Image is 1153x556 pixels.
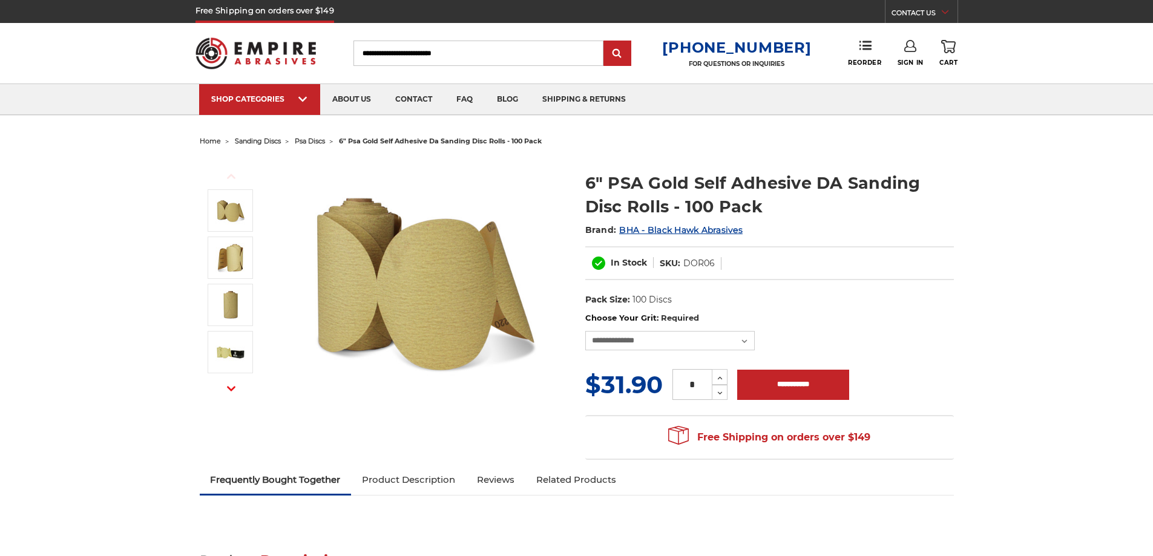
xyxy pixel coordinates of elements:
dd: 100 Discs [632,293,672,306]
h1: 6" PSA Gold Self Adhesive DA Sanding Disc Rolls - 100 Pack [585,171,954,218]
a: Frequently Bought Together [200,466,352,493]
img: 6" DA Sanding Discs on a Roll [215,195,246,226]
img: 6" Roll of Gold PSA Discs [215,243,246,273]
a: shipping & returns [530,84,638,115]
a: [PHONE_NUMBER] [662,39,811,56]
span: 6" psa gold self adhesive da sanding disc rolls - 100 pack [339,137,542,145]
a: CONTACT US [892,6,958,23]
dt: SKU: [660,257,680,270]
img: 6" Sticky Backed Sanding Discs [215,290,246,320]
span: Brand: [585,224,617,235]
p: FOR QUESTIONS OR INQUIRIES [662,60,811,68]
div: SHOP CATEGORIES [211,94,308,103]
span: Cart [939,59,958,67]
a: home [200,137,221,145]
dd: DOR06 [683,257,715,270]
span: $31.90 [585,370,663,399]
span: Sign In [898,59,924,67]
a: BHA - Black Hawk Abrasives [619,224,743,235]
img: 6" DA Sanding Discs on a Roll [303,159,545,401]
button: Previous [217,163,246,189]
label: Choose Your Grit: [585,312,954,324]
a: Cart [939,40,958,67]
a: Related Products [525,466,627,493]
span: In Stock [611,257,647,268]
img: Empire Abrasives [195,30,317,77]
button: Next [217,376,246,402]
span: Free Shipping on orders over $149 [668,425,870,450]
img: Black Hawk Abrasives 6" Gold Sticky Back PSA Discs [215,337,246,367]
input: Submit [605,42,629,66]
span: Reorder [848,59,881,67]
dt: Pack Size: [585,293,630,306]
a: Reviews [466,466,525,493]
a: psa discs [295,137,325,145]
a: Reorder [848,40,881,66]
small: Required [661,313,699,322]
a: sanding discs [235,137,281,145]
a: contact [383,84,444,115]
a: about us [320,84,383,115]
a: Product Description [351,466,466,493]
a: blog [485,84,530,115]
a: faq [444,84,485,115]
